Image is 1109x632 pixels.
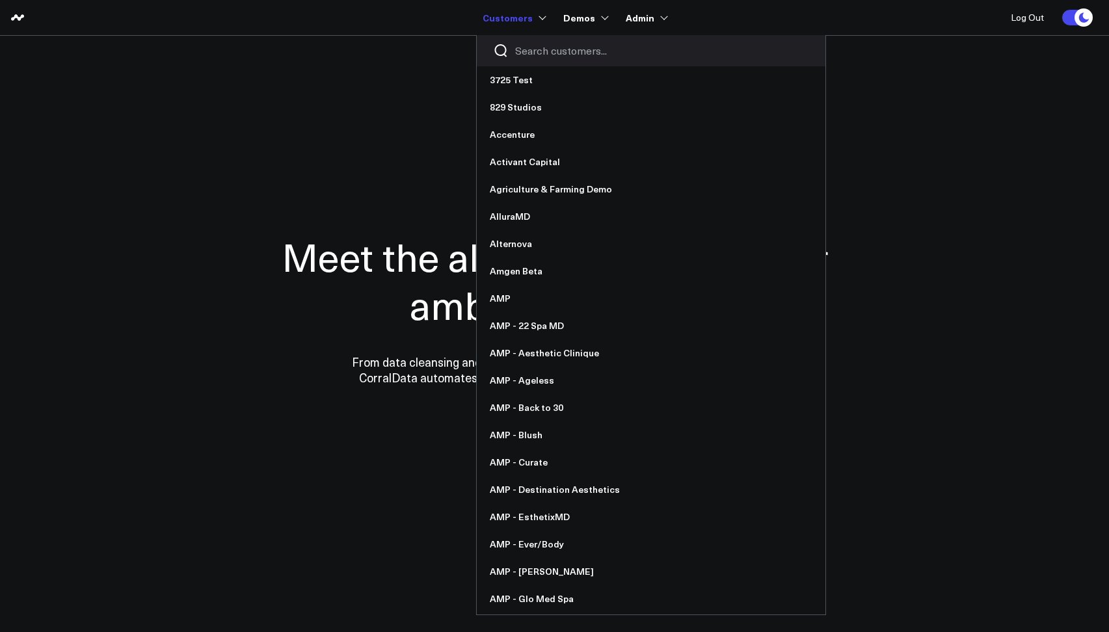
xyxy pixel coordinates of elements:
[515,44,809,58] input: Search customers input
[477,394,825,421] a: AMP - Back to 30
[477,257,825,285] a: Amgen Beta
[477,66,825,94] a: 3725 Test
[477,367,825,394] a: AMP - Ageless
[477,176,825,203] a: Agriculture & Farming Demo
[477,312,825,339] a: AMP - 22 Spa MD
[477,203,825,230] a: AlluraMD
[477,421,825,449] a: AMP - Blush
[477,285,825,312] a: AMP
[236,232,874,328] h1: Meet the all-in-one data hub for ambitious teams
[477,558,825,585] a: AMP - [PERSON_NAME]
[324,354,786,386] p: From data cleansing and integration to personalized dashboards and insights, CorralData automates...
[477,339,825,367] a: AMP - Aesthetic Clinique
[563,6,606,29] a: Demos
[477,148,825,176] a: Activant Capital
[477,449,825,476] a: AMP - Curate
[477,121,825,148] a: Accenture
[483,6,544,29] a: Customers
[477,585,825,612] a: AMP - Glo Med Spa
[493,43,509,59] button: Search customers button
[477,476,825,503] a: AMP - Destination Aesthetics
[477,230,825,257] a: Alternova
[477,94,825,121] a: 829 Studios
[477,531,825,558] a: AMP - Ever/Body
[477,503,825,531] a: AMP - EsthetixMD
[626,6,665,29] a: Admin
